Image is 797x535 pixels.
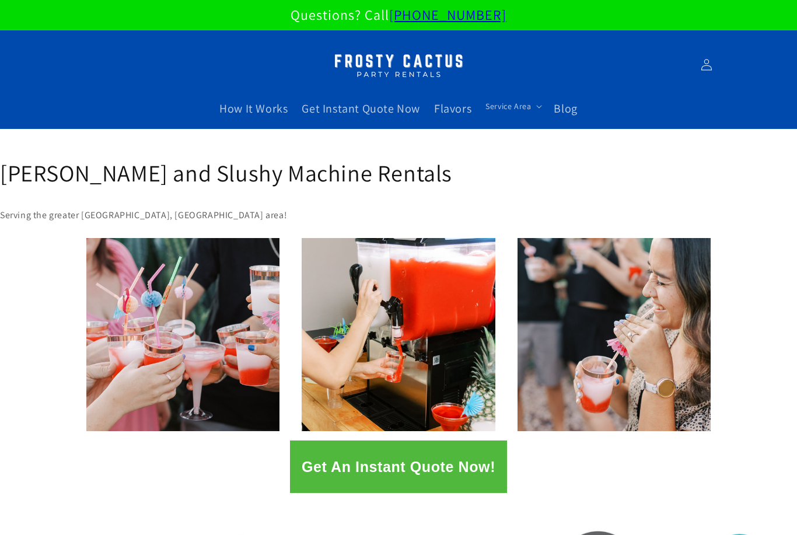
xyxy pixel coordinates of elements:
[290,440,507,493] button: Get An Instant Quote Now!
[212,94,295,123] a: How It Works
[219,101,288,116] span: How It Works
[302,101,420,116] span: Get Instant Quote Now
[389,5,506,24] a: [PHONE_NUMBER]
[547,94,584,123] a: Blog
[478,94,547,118] summary: Service Area
[427,94,478,123] a: Flavors
[485,101,531,111] span: Service Area
[295,94,427,123] a: Get Instant Quote Now
[326,47,471,83] img: Margarita Machine Rental in Scottsdale, Phoenix, Tempe, Chandler, Gilbert, Mesa and Maricopa
[434,101,471,116] span: Flavors
[554,101,577,116] span: Blog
